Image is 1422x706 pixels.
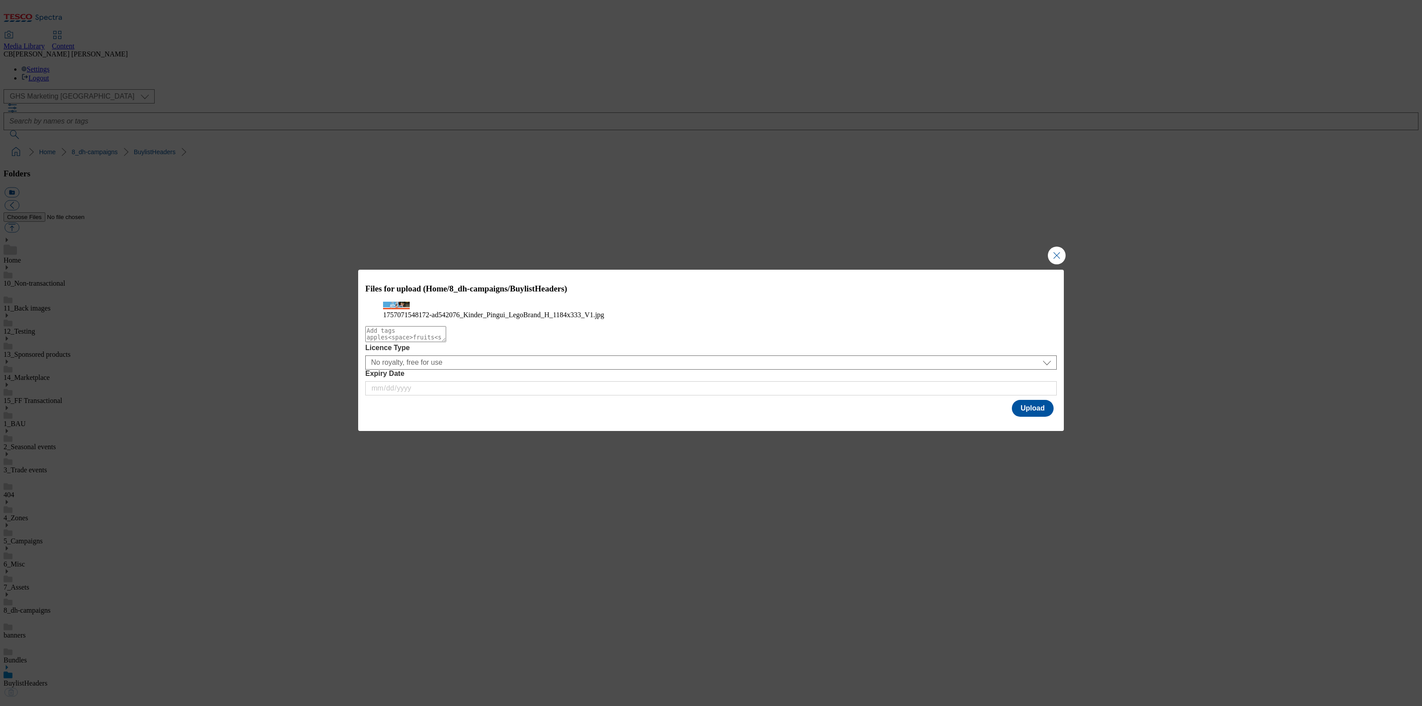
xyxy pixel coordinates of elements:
[365,370,1057,378] label: Expiry Date
[383,302,410,309] img: preview
[358,270,1064,431] div: Modal
[365,344,1057,352] label: Licence Type
[1012,400,1054,417] button: Upload
[365,284,1057,294] h3: Files for upload (Home/8_dh-campaigns/BuylistHeaders)
[383,311,1039,319] figcaption: 1757071548172-ad542076_Kinder_Pingui_LegoBrand_H_1184x333_V1.jpg
[1048,247,1066,264] button: Close Modal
